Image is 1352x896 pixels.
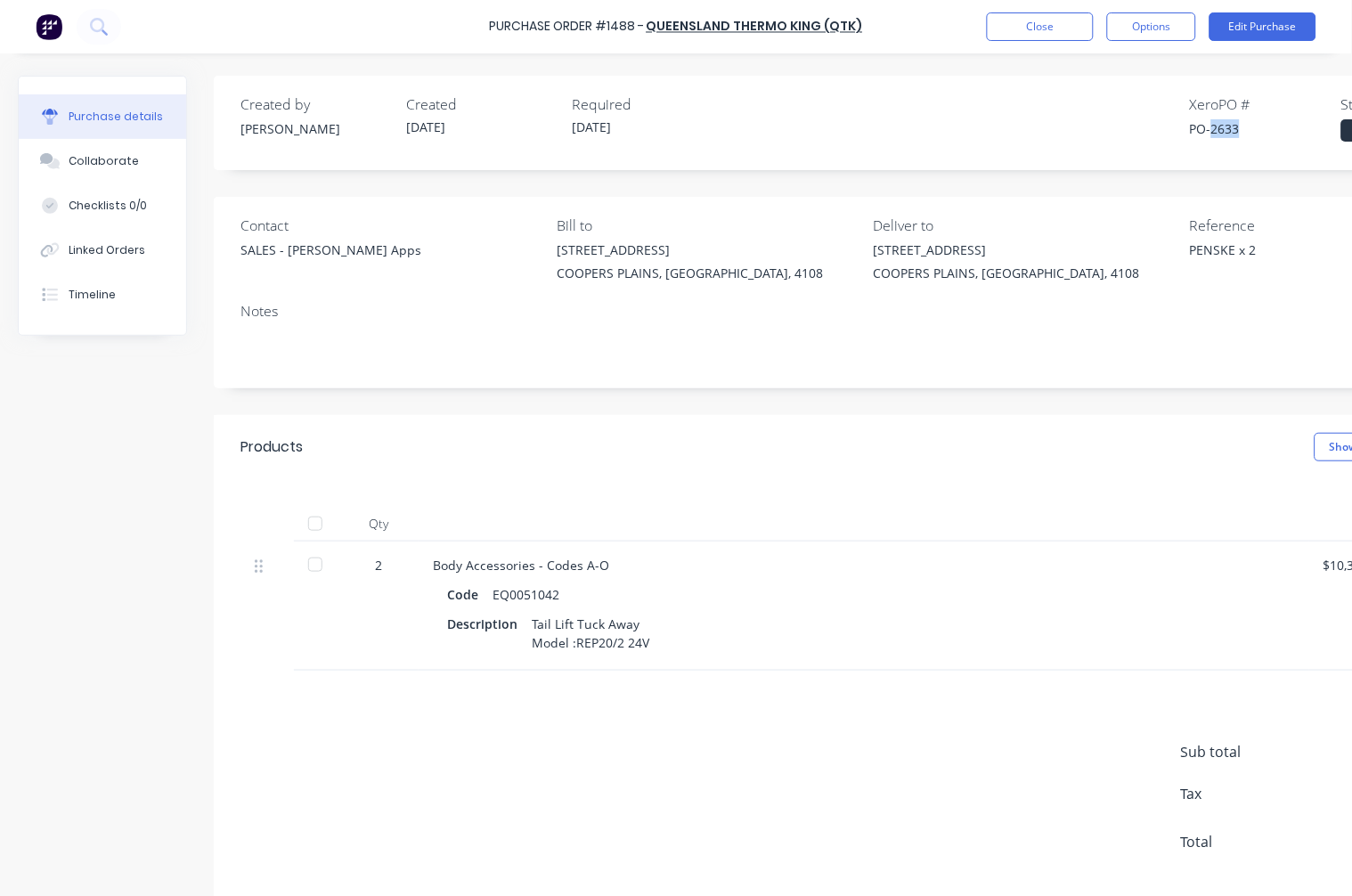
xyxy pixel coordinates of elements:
div: [STREET_ADDRESS] [557,240,823,259]
div: Purchase Order #1488 - [490,18,645,37]
div: Tail Lift Tuck Away Model :REP20/2 24V [532,611,649,656]
div: PO-2633 [1190,119,1341,138]
span: Total [1181,832,1315,853]
div: Products [240,436,303,458]
div: Bill to [557,215,859,236]
div: EQ0051042 [493,582,559,607]
div: Xero PO # [1190,94,1341,115]
div: Collaborate [69,153,139,169]
div: Required [572,94,723,115]
img: Factory [36,13,62,40]
div: 2 [353,556,404,574]
div: [PERSON_NAME] [240,119,392,138]
div: Timeline [69,287,116,303]
div: Created [406,94,558,115]
button: Edit Purchase [1209,12,1316,41]
button: Collaborate [19,139,186,183]
div: Created by [240,94,392,115]
div: [STREET_ADDRESS] [874,240,1140,259]
button: Purchase details [19,94,186,139]
div: Purchase details [69,109,164,125]
div: Body Accessories - Codes A-O [433,556,1295,574]
a: Queensland Thermo King (QTK) [647,18,863,36]
button: Linked Orders [19,228,186,273]
div: Contact [240,215,543,236]
div: COOPERS PLAINS, [GEOGRAPHIC_DATA], 4108 [874,264,1140,282]
div: Deliver to [874,215,1177,236]
div: Qty [338,506,419,542]
div: Checklists 0/0 [69,198,147,214]
button: Close [987,12,1094,41]
div: Linked Orders [69,242,145,258]
div: Description [447,611,532,637]
button: Checklists 0/0 [19,183,186,228]
button: Options [1107,12,1196,41]
div: COOPERS PLAINS, [GEOGRAPHIC_DATA], 4108 [557,264,823,282]
div: Code [447,582,493,607]
button: Timeline [19,273,186,317]
span: Sub total [1181,741,1315,762]
div: SALES - [PERSON_NAME] Apps [240,240,421,259]
span: Tax [1181,784,1315,805]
